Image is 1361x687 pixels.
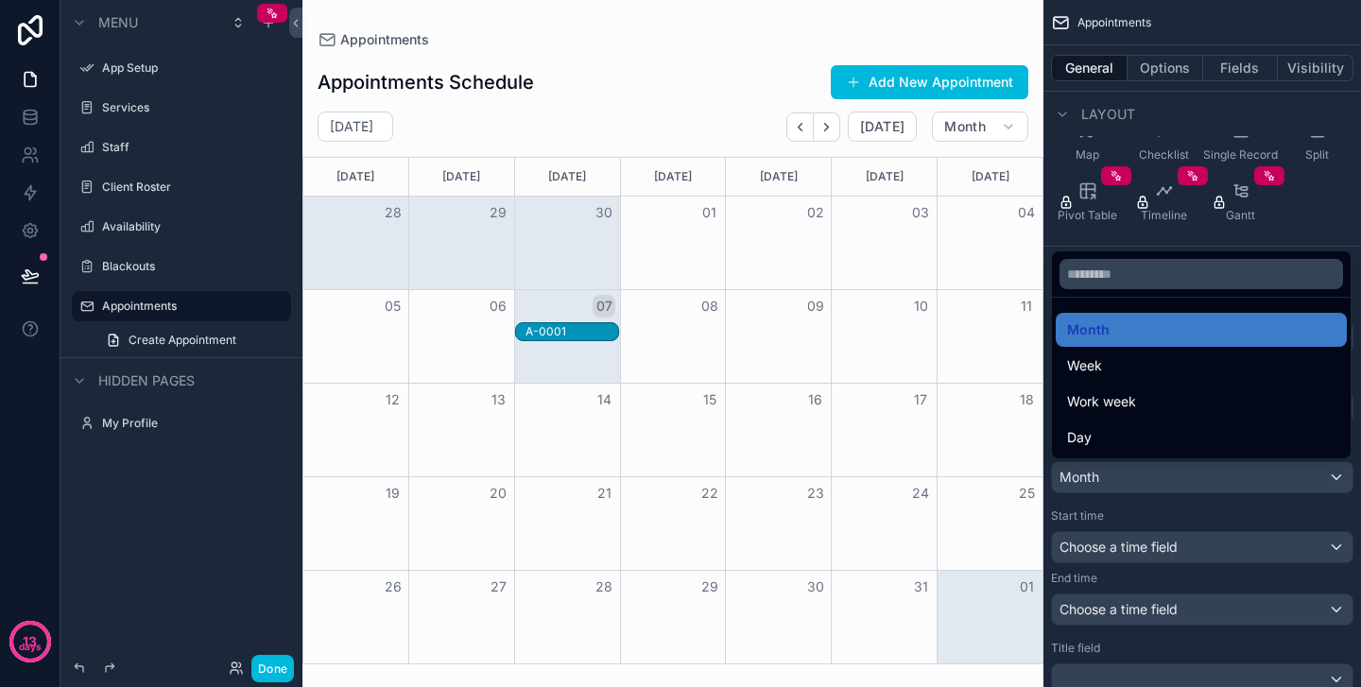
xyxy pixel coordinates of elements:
button: 30 [804,575,827,598]
button: Add New Appointment [831,65,1028,99]
button: 28 [593,575,615,598]
button: 04 [1015,201,1038,224]
span: Month [944,118,986,135]
button: 24 [909,482,932,505]
button: 05 [382,295,405,318]
button: [DATE] [848,112,917,142]
div: [DATE] [412,158,511,196]
span: Appointments [340,30,429,49]
div: A-0001 [525,323,618,340]
div: Month View [302,157,1043,664]
div: A-0001 [525,324,618,339]
button: Next [814,112,840,142]
button: 18 [1015,388,1038,411]
div: [DATE] [624,158,723,196]
button: 15 [698,388,721,411]
span: Day [1067,426,1092,449]
button: 11 [1015,295,1038,318]
button: 14 [593,388,615,411]
div: [DATE] [518,158,617,196]
button: 10 [909,295,932,318]
span: Week [1067,354,1102,377]
button: 21 [593,482,615,505]
button: 23 [804,482,827,505]
button: Back [786,112,814,142]
button: 28 [382,201,405,224]
button: 01 [698,201,721,224]
button: 01 [1015,575,1038,598]
button: 29 [487,201,509,224]
a: Appointments [318,30,429,49]
button: 03 [909,201,932,224]
div: [DATE] [835,158,934,196]
button: 12 [382,388,405,411]
button: 08 [698,295,721,318]
button: Month [932,112,1028,142]
div: [DATE] [729,158,828,196]
div: [DATE] [306,158,405,196]
button: 25 [1015,482,1038,505]
span: [DATE] [860,118,904,135]
button: 19 [382,482,405,505]
button: 06 [487,295,509,318]
button: 22 [698,482,721,505]
button: 09 [804,295,827,318]
span: Work week [1067,390,1136,413]
div: [DATE] [940,158,1040,196]
button: 20 [487,482,509,505]
h2: [DATE] [330,117,373,136]
button: 02 [804,201,827,224]
button: 30 [593,201,615,224]
button: 16 [804,388,827,411]
button: 17 [909,388,932,411]
button: 26 [382,575,405,598]
button: 31 [909,575,932,598]
button: 13 [487,388,509,411]
button: 27 [487,575,509,598]
button: 07 [593,295,615,318]
button: 29 [698,575,721,598]
h1: Appointments Schedule [318,69,534,95]
span: Month [1067,318,1110,341]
